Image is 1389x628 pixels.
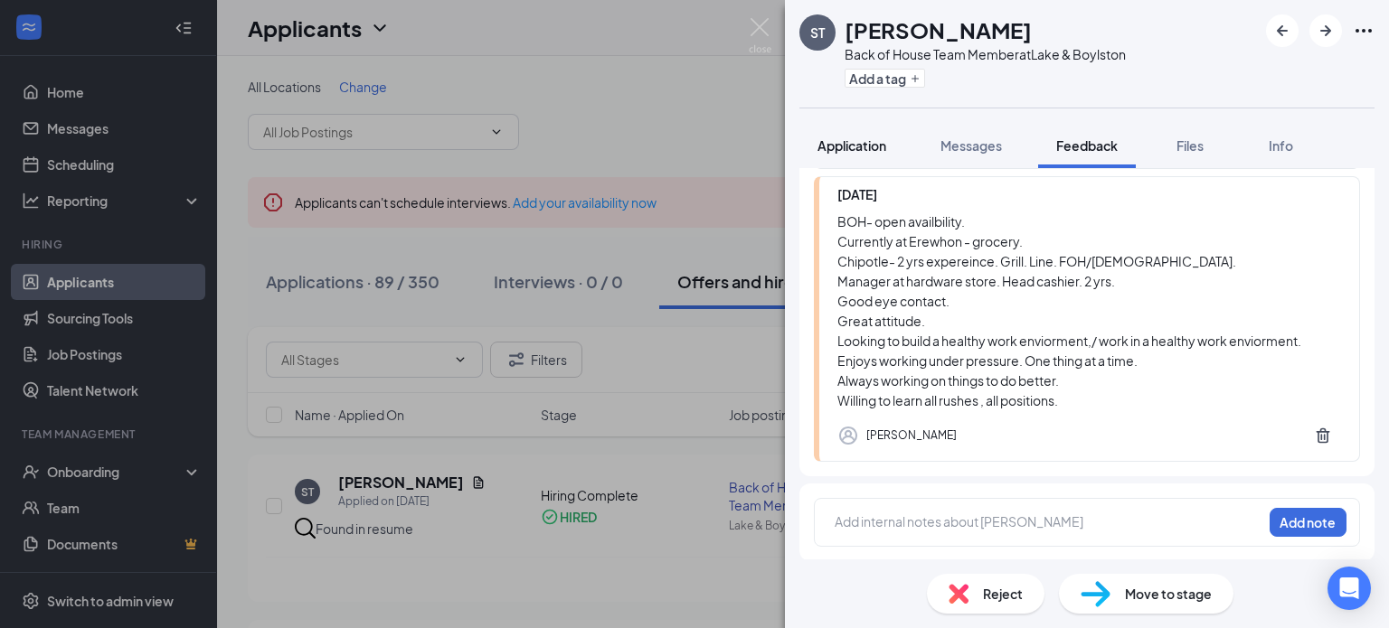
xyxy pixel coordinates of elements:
div: [PERSON_NAME] [866,426,957,445]
button: ArrowRight [1309,14,1342,47]
button: Trash [1305,417,1341,454]
div: BOH- open availbility. Currently at Erewhon - grocery. Chipotle- 2 yrs expereince. Grill. Line. F... [837,211,1341,410]
svg: ArrowLeftNew [1271,20,1293,42]
div: ST [810,23,825,42]
span: [DATE] [837,186,877,202]
button: PlusAdd a tag [845,69,925,88]
button: Add note [1270,508,1346,537]
span: Application [817,137,886,154]
span: Reject [983,584,1023,604]
h1: [PERSON_NAME] [845,14,1032,45]
svg: Profile [837,425,859,446]
svg: ArrowRight [1315,20,1337,42]
span: Move to stage [1125,584,1212,604]
svg: Trash [1314,426,1332,445]
svg: Plus [910,73,921,84]
span: Files [1176,137,1204,154]
div: Back of House Team Member at Lake & Boylston [845,45,1126,63]
span: Info [1269,137,1293,154]
span: Messages [940,137,1002,154]
div: Open Intercom Messenger [1328,567,1371,610]
svg: Ellipses [1353,20,1375,42]
button: ArrowLeftNew [1266,14,1299,47]
span: Feedback [1056,137,1118,154]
